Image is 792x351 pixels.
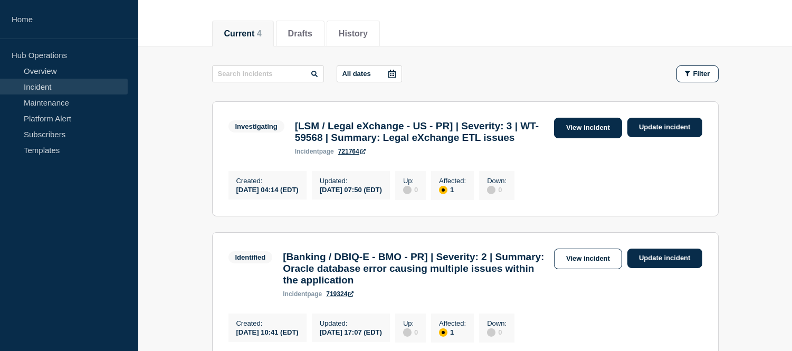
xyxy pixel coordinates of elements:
button: Current 4 [224,29,262,39]
a: View incident [554,249,622,269]
div: 0 [487,327,507,337]
button: Filter [676,65,719,82]
p: Updated : [320,319,382,327]
p: All dates [342,70,371,78]
div: [DATE] 04:14 (EDT) [236,185,299,194]
span: incident [283,290,307,298]
div: 1 [439,327,466,337]
p: Affected : [439,177,466,185]
input: Search incidents [212,65,324,82]
div: affected [439,186,447,194]
div: disabled [487,328,495,337]
p: Created : [236,319,299,327]
p: Down : [487,177,507,185]
div: [DATE] 07:50 (EDT) [320,185,382,194]
div: 0 [487,185,507,194]
div: disabled [403,328,412,337]
span: 4 [257,29,262,38]
div: disabled [487,186,495,194]
span: Identified [228,251,273,263]
p: page [283,290,322,298]
span: Filter [693,70,710,78]
div: [DATE] 17:07 (EDT) [320,327,382,336]
p: Created : [236,177,299,185]
button: All dates [337,65,402,82]
h3: [LSM / Legal eXchange - US - PR] | Severity: 3 | WT-59568 | Summary: Legal eXchange ETL issues [295,120,549,144]
div: disabled [403,186,412,194]
div: 1 [439,185,466,194]
a: View incident [554,118,622,138]
a: Update incident [627,249,702,268]
div: [DATE] 10:41 (EDT) [236,327,299,336]
p: Updated : [320,177,382,185]
span: Investigating [228,120,284,132]
a: 721764 [338,148,366,155]
p: Down : [487,319,507,327]
button: History [339,29,368,39]
h3: [Banking / DBIQ-E - BMO - PR] | Severity: 2 | Summary: Oracle database error causing multiple iss... [283,251,549,286]
button: Drafts [288,29,312,39]
div: 0 [403,327,418,337]
div: affected [439,328,447,337]
span: incident [295,148,319,155]
div: 0 [403,185,418,194]
p: Up : [403,177,418,185]
p: Affected : [439,319,466,327]
p: page [295,148,334,155]
a: 719324 [326,290,354,298]
p: Up : [403,319,418,327]
a: Update incident [627,118,702,137]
